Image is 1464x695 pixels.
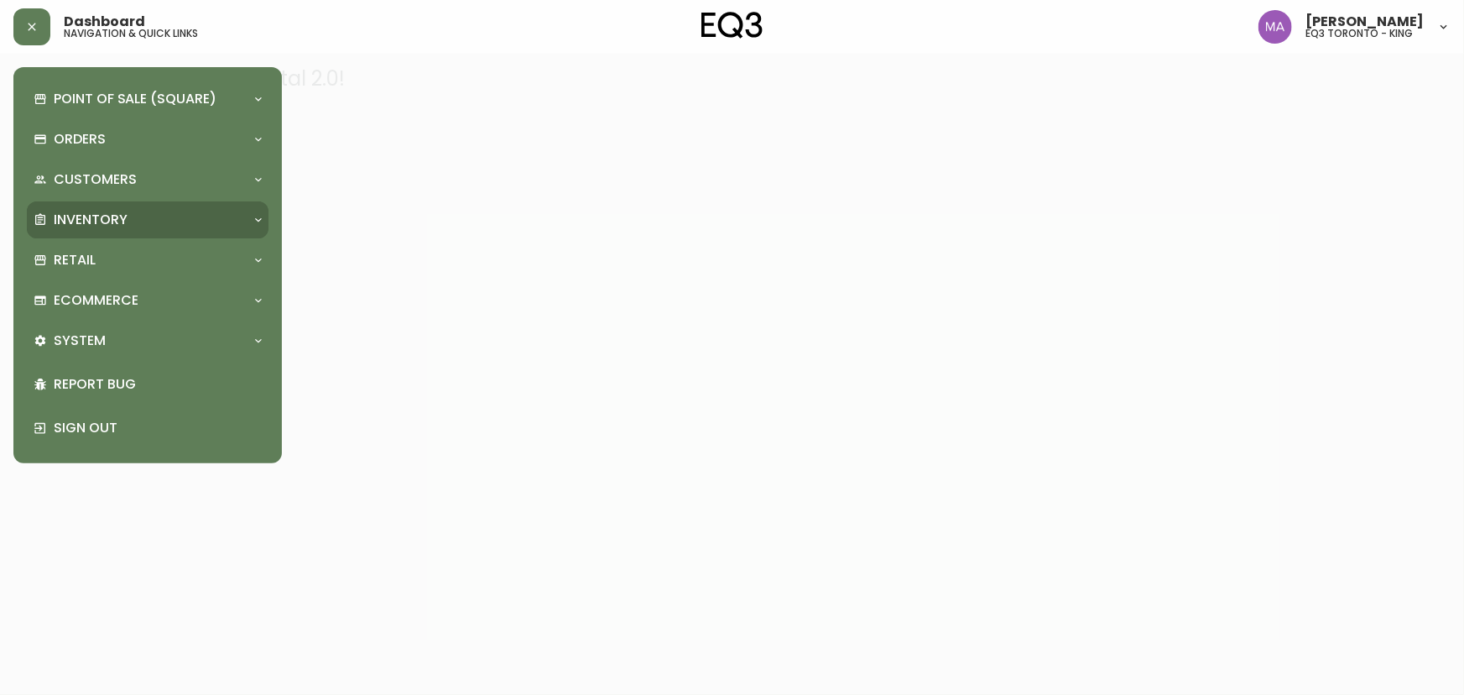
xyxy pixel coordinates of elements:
div: System [27,322,268,359]
div: Orders [27,121,268,158]
p: Report Bug [54,375,262,394]
div: Retail [27,242,268,279]
div: Ecommerce [27,282,268,319]
p: Sign Out [54,419,262,437]
p: Point of Sale (Square) [54,90,216,108]
h5: eq3 toronto - king [1305,29,1413,39]
div: Customers [27,161,268,198]
h5: navigation & quick links [64,29,198,39]
img: logo [701,12,763,39]
p: System [54,332,106,350]
p: Retail [54,251,96,269]
div: Report Bug [27,363,268,406]
p: Inventory [54,211,128,229]
div: Inventory [27,201,268,238]
span: Dashboard [64,15,145,29]
div: Point of Sale (Square) [27,81,268,118]
p: Customers [54,170,137,189]
p: Orders [54,130,106,149]
p: Ecommerce [54,291,138,310]
img: 4f0989f25cbf85e7eb2537583095d61e [1258,10,1292,44]
div: Sign Out [27,406,268,450]
span: [PERSON_NAME] [1305,15,1424,29]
